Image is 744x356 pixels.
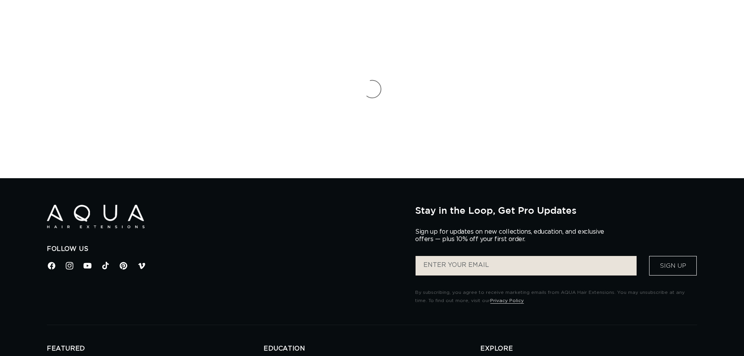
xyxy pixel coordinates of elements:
p: Sign up for updates on new collections, education, and exclusive offers — plus 10% off your first... [415,228,610,243]
h2: FEATURED [47,345,264,353]
h2: EDUCATION [264,345,480,353]
button: Sign Up [649,256,697,275]
h2: EXPLORE [480,345,697,353]
h2: Follow Us [47,245,403,253]
a: Privacy Policy [490,298,524,303]
img: Aqua Hair Extensions [47,205,145,229]
input: ENTER YOUR EMAIL [416,256,637,275]
p: By subscribing, you agree to receive marketing emails from AQUA Hair Extensions. You may unsubscr... [415,288,697,305]
h2: Stay in the Loop, Get Pro Updates [415,205,697,216]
